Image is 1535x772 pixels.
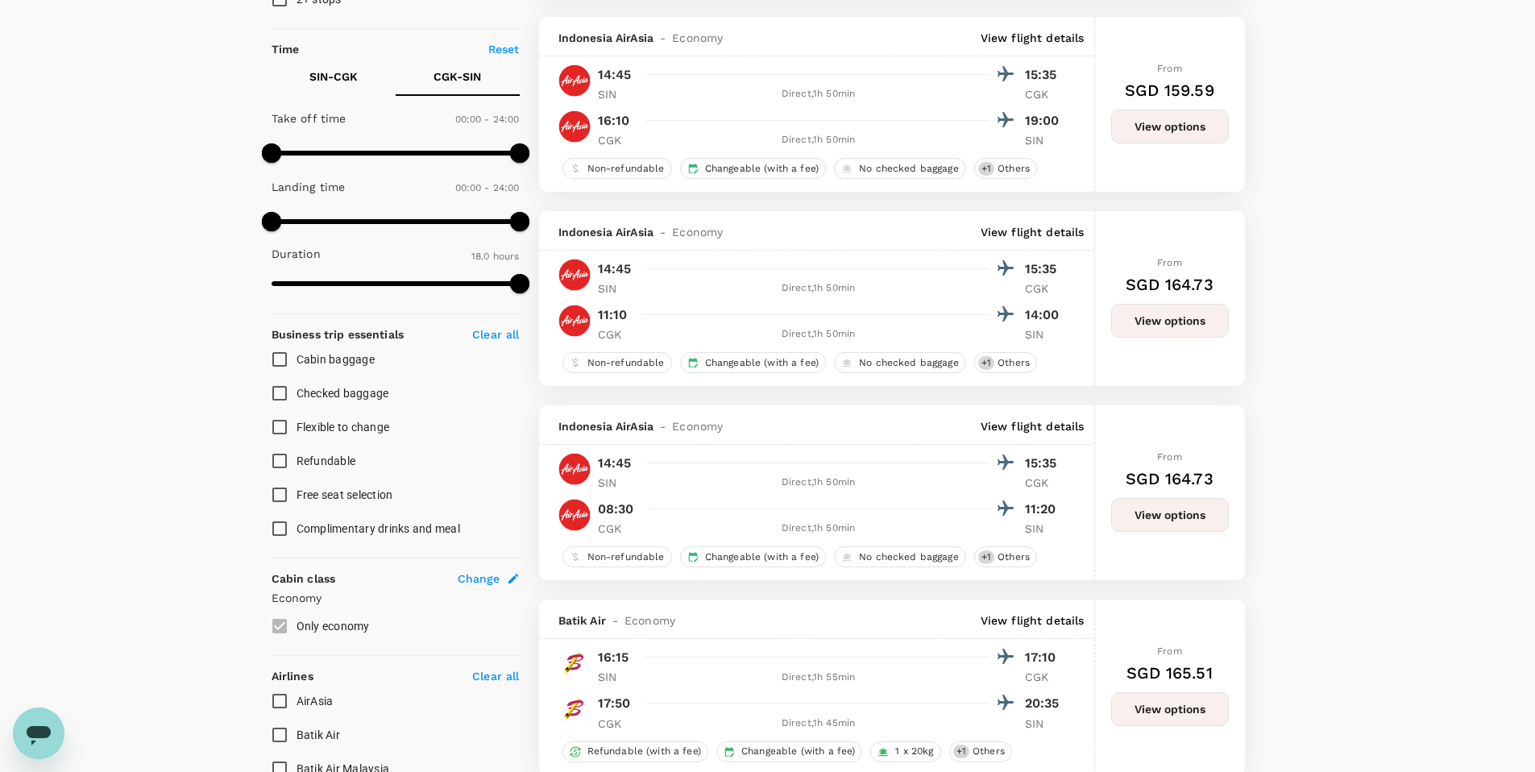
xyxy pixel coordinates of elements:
span: Economy [624,612,675,629]
span: Complimentary drinks and meal [297,522,460,535]
span: Others [966,745,1011,758]
div: Non-refundable [562,546,672,567]
p: CGK [1025,475,1065,491]
span: Changeable (with a fee) [735,745,861,758]
span: Indonesia AirAsia [558,30,654,46]
div: 1 x 20kg [870,741,940,762]
p: CGK [598,132,638,148]
p: 08:30 [598,500,634,519]
span: From [1157,257,1182,268]
span: Others [991,356,1036,370]
span: - [653,30,672,46]
p: Clear all [472,326,519,342]
span: Refundable [297,454,356,467]
span: Non-refundable [581,550,671,564]
h6: SGD 164.73 [1126,272,1213,297]
iframe: Button to launch messaging window [13,708,64,759]
div: No checked baggage [834,352,966,373]
p: CGK - SIN [434,68,481,85]
p: 11:20 [1025,500,1065,519]
p: 20:35 [1025,694,1065,713]
h6: SGD 159.59 [1125,77,1214,103]
span: Economy [672,224,723,240]
div: Direct , 1h 50min [648,132,989,148]
p: CGK [598,521,638,537]
span: No checked baggage [853,550,965,564]
p: SIN [598,86,638,102]
button: View options [1111,692,1229,726]
div: Changeable (with a fee) [680,158,826,179]
div: Non-refundable [562,352,672,373]
p: Take off time [272,110,346,127]
img: QZ [558,259,591,291]
span: Cabin baggage [297,353,375,366]
p: View flight details [981,30,1085,46]
span: + 1 [978,550,994,564]
span: Economy [672,30,723,46]
span: From [1157,645,1182,657]
span: Changeable (with a fee) [699,162,825,176]
p: 15:35 [1025,454,1065,473]
div: No checked baggage [834,158,966,179]
p: 15:35 [1025,65,1065,85]
div: Direct , 1h 50min [648,475,989,491]
p: SIN [1025,132,1065,148]
p: Reset [488,41,520,57]
span: Indonesia AirAsia [558,224,654,240]
span: - [606,612,624,629]
div: +1Others [974,352,1037,373]
img: QZ [558,499,591,531]
p: SIN - CGK [309,68,358,85]
p: Economy [272,590,520,606]
p: CGK [1025,280,1065,297]
p: CGK [1025,86,1065,102]
span: Checked baggage [297,387,389,400]
img: QZ [558,64,591,97]
span: + 1 [953,745,969,758]
div: No checked baggage [834,546,966,567]
img: QZ [558,110,591,143]
div: Direct , 1h 50min [648,326,989,342]
strong: Airlines [272,670,313,683]
span: Free seat selection [297,488,393,501]
span: Non-refundable [581,356,671,370]
p: CGK [598,326,638,342]
p: 16:15 [598,648,629,667]
span: 1 x 20kg [889,745,940,758]
img: ID [558,693,591,725]
img: QZ [558,305,591,337]
p: View flight details [981,418,1085,434]
p: 14:00 [1025,305,1065,325]
span: 18.0 hours [471,251,520,262]
p: Landing time [272,179,346,195]
div: Changeable (with a fee) [680,352,826,373]
span: Batik Air [558,612,606,629]
strong: Business trip essentials [272,328,404,341]
div: Direct , 1h 50min [648,521,989,537]
p: CGK [598,716,638,732]
p: SIN [598,669,638,685]
div: Direct , 1h 50min [648,280,989,297]
span: Indonesia AirAsia [558,418,654,434]
span: Non-refundable [581,162,671,176]
span: Flexible to change [297,421,390,434]
div: Non-refundable [562,158,672,179]
span: Economy [672,418,723,434]
span: Changeable (with a fee) [699,356,825,370]
button: View options [1111,498,1229,532]
div: Changeable (with a fee) [716,741,862,762]
span: - [653,224,672,240]
div: Direct , 1h 50min [648,86,989,102]
p: 17:10 [1025,648,1065,667]
p: 14:45 [598,259,632,279]
span: 00:00 - 24:00 [455,182,520,193]
div: +1Others [974,546,1037,567]
span: From [1157,451,1182,463]
p: 15:35 [1025,259,1065,279]
button: View options [1111,110,1229,143]
span: Others [991,162,1036,176]
p: Time [272,41,300,57]
p: Clear all [472,668,519,684]
p: 14:45 [598,65,632,85]
div: +1Others [949,741,1012,762]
